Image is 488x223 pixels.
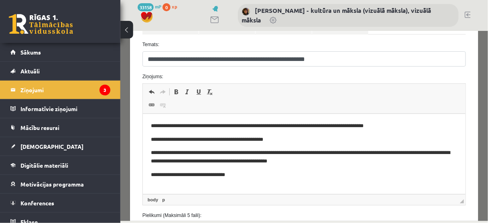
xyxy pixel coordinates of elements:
label: Temats: [16,10,352,17]
span: Digitālie materiāli [20,162,68,169]
span: mP [155,3,161,10]
i: 3 [100,85,110,95]
a: Sākums [10,43,110,61]
a: 0 xp [163,3,181,10]
span: Mācību resursi [20,124,59,131]
a: Saite (vadīšanas taustiņš+K) [26,69,37,79]
iframe: Bagātinātā teksta redaktors, wiswyg-editor-47433882562940-1758291798-705 [22,83,345,163]
a: Noņemt stilus [84,56,95,66]
span: xp [172,3,177,10]
a: Pasvītrojums (vadīšanas taustiņš+U) [73,56,84,66]
a: p elements [40,165,46,172]
a: Informatīvie ziņojumi [10,99,110,118]
a: [PERSON_NAME] - kultūra un māksla (vizuālā māksla), vizuālā māksla [242,6,431,24]
a: 33158 mP [138,3,161,10]
span: 33158 [138,3,154,11]
span: Aktuāli [20,67,40,75]
a: Mācību resursi [10,118,110,137]
a: Atkārtot (vadīšanas taustiņš+Y) [37,56,48,66]
a: Digitālie materiāli [10,156,110,174]
a: [DEMOGRAPHIC_DATA] [10,137,110,156]
a: Motivācijas programma [10,175,110,193]
a: Ziņojumi3 [10,81,110,99]
img: Ilze Kolka - kultūra un māksla (vizuālā māksla), vizuālā māksla [242,8,250,16]
label: Pielikumi (Maksimāli 5 faili): [16,181,352,188]
legend: Ziņojumi [20,81,110,99]
a: Slīpraksts (vadīšanas taustiņš+I) [61,56,73,66]
a: body elements [26,165,39,172]
a: Atcelt (vadīšanas taustiņš+Z) [26,56,37,66]
a: Atsaistīt [37,69,48,79]
a: Aktuāli [10,62,110,80]
label: Ziņojums: [16,42,352,49]
a: Rīgas 1. Tālmācības vidusskola [9,14,73,34]
a: Konferences [10,194,110,212]
a: Treknraksts (vadīšanas taustiņš+B) [50,56,61,66]
legend: Informatīvie ziņojumi [20,99,110,118]
span: 0 [163,3,171,11]
span: Konferences [20,199,54,207]
span: Motivācijas programma [20,180,84,188]
span: Mērogot [340,168,344,172]
span: Sākums [20,49,41,56]
span: [DEMOGRAPHIC_DATA] [20,143,83,150]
